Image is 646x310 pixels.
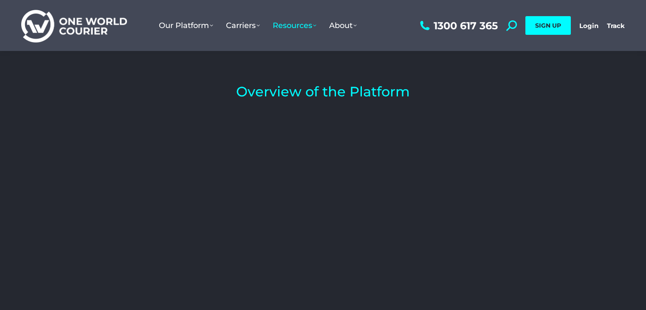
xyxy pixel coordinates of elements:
a: Track [607,22,625,30]
span: Our Platform [159,21,213,30]
a: About [323,12,363,39]
span: SIGN UP [535,22,561,29]
a: SIGN UP [525,16,571,35]
span: Carriers [226,21,260,30]
a: Carriers [220,12,266,39]
h2: Overview of the Platform [73,85,574,99]
a: 1300 617 365 [418,20,498,31]
img: One World Courier [21,8,127,43]
span: Resources [273,21,316,30]
a: Login [579,22,598,30]
span: About [329,21,357,30]
a: Our Platform [152,12,220,39]
a: Resources [266,12,323,39]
